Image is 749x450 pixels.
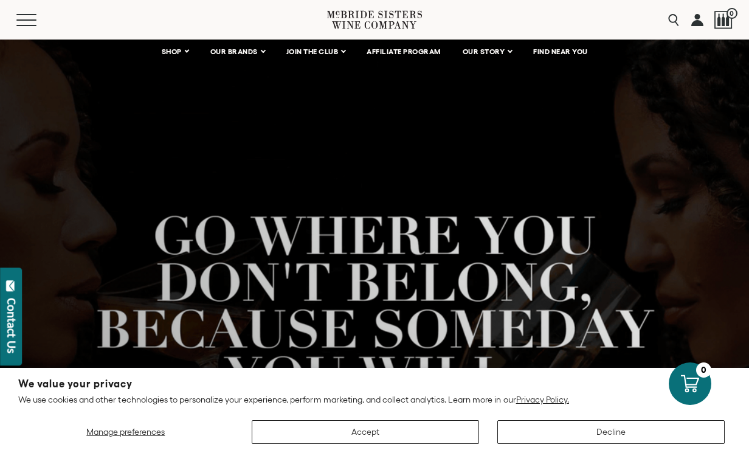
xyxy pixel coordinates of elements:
[278,40,353,64] a: JOIN THE CLUB
[463,47,505,56] span: OUR STORY
[367,47,441,56] span: AFFILIATE PROGRAM
[18,394,731,405] p: We use cookies and other technologies to personalize your experience, perform marketing, and coll...
[202,40,272,64] a: OUR BRANDS
[210,47,258,56] span: OUR BRANDS
[286,47,339,56] span: JOIN THE CLUB
[525,40,596,64] a: FIND NEAR YOU
[18,420,233,444] button: Manage preferences
[5,298,18,353] div: Contact Us
[533,47,588,56] span: FIND NEAR YOU
[18,379,731,389] h2: We value your privacy
[516,395,569,404] a: Privacy Policy.
[252,420,479,444] button: Accept
[86,427,165,437] span: Manage preferences
[162,47,182,56] span: SHOP
[727,8,737,19] span: 0
[497,420,725,444] button: Decline
[455,40,520,64] a: OUR STORY
[16,14,60,26] button: Mobile Menu Trigger
[359,40,449,64] a: AFFILIATE PROGRAM
[154,40,196,64] a: SHOP
[696,362,711,378] div: 0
